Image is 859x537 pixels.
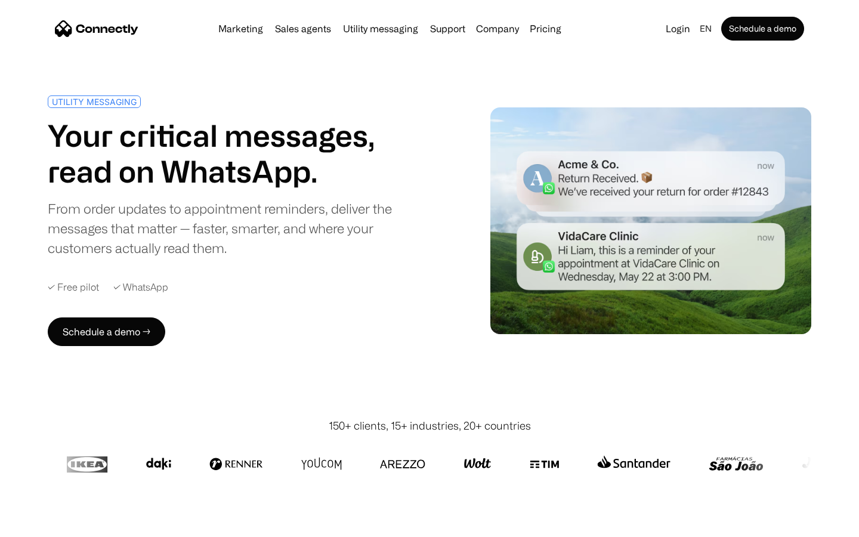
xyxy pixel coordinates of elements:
div: 150+ clients, 15+ industries, 20+ countries [329,418,531,434]
div: Company [476,20,519,37]
div: From order updates to appointment reminders, deliver the messages that matter — faster, smarter, ... [48,199,425,258]
aside: Language selected: English [12,515,72,533]
a: Support [425,24,470,33]
a: Schedule a demo [721,17,804,41]
div: ✓ Free pilot [48,282,99,293]
h1: Your critical messages, read on WhatsApp. [48,118,425,189]
a: Utility messaging [338,24,423,33]
ul: Language list [24,516,72,533]
a: Pricing [525,24,566,33]
a: Schedule a demo → [48,317,165,346]
div: en [700,20,712,37]
a: Login [661,20,695,37]
a: Marketing [214,24,268,33]
div: UTILITY MESSAGING [52,97,137,106]
a: Sales agents [270,24,336,33]
div: ✓ WhatsApp [113,282,168,293]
